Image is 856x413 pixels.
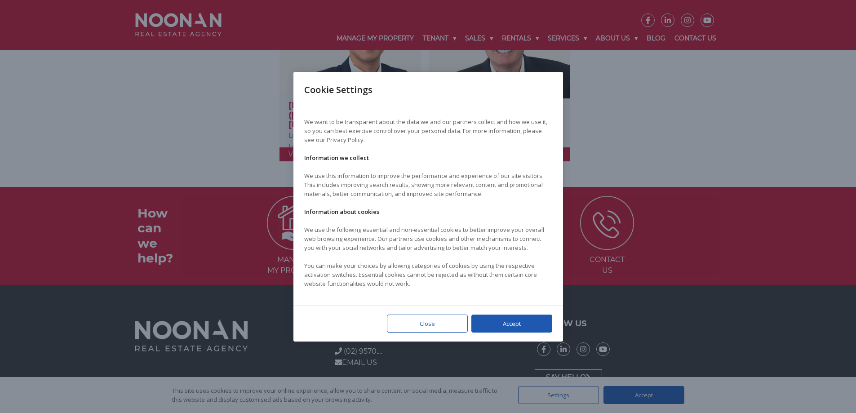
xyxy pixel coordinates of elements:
p: You can make your choices by allowing categories of cookies by using the respective activation sw... [304,261,552,288]
strong: Information about cookies [304,208,379,216]
strong: Information we collect [304,154,369,162]
p: We use the following essential and non-essential cookies to better improve your overall web brows... [304,225,552,252]
p: We want to be transparent about the data we and our partners collect and how we use it, so you ca... [304,117,552,144]
div: Cookie Settings [304,72,383,108]
div: Close [387,315,468,333]
p: We use this information to improve the performance and experience of our site visitors. This incl... [304,171,552,198]
div: Accept [471,315,552,333]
